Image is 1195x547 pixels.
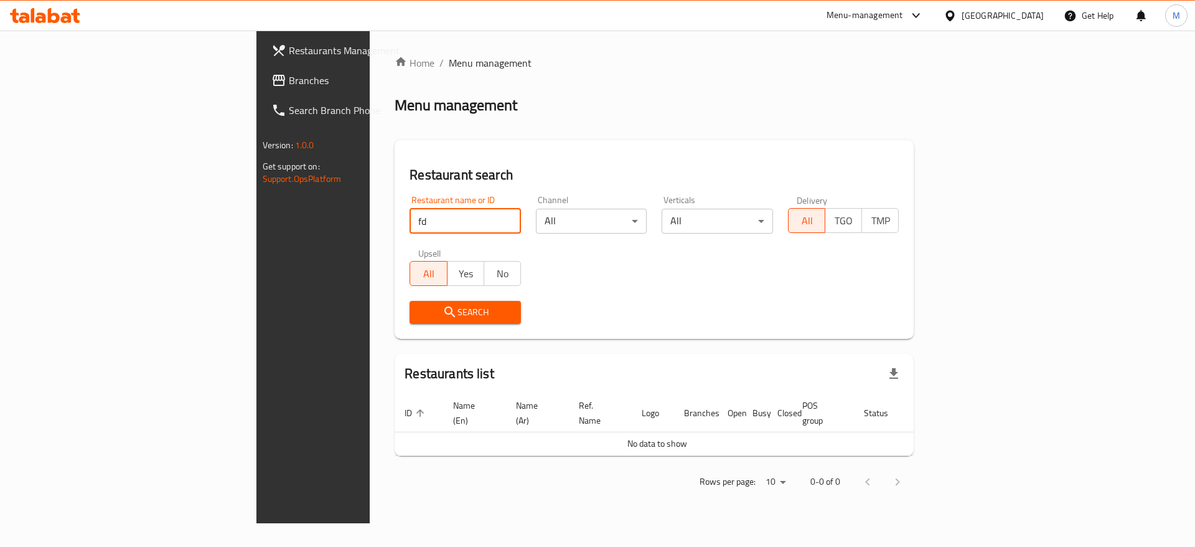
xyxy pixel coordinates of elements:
[395,55,914,70] nav: breadcrumb
[289,73,446,88] span: Branches
[449,55,532,70] span: Menu management
[879,359,909,389] div: Export file
[484,261,521,286] button: No
[395,394,962,456] table: enhanced table
[410,209,521,234] input: Search for restaurant name or ID..
[516,398,554,428] span: Name (Ar)
[261,36,456,65] a: Restaurants Management
[410,261,447,286] button: All
[410,301,521,324] button: Search
[802,398,839,428] span: POS group
[662,209,773,234] div: All
[674,394,718,432] th: Branches
[261,65,456,95] a: Branches
[395,95,517,115] h2: Menu management
[861,208,899,233] button: TMP
[405,364,494,383] h2: Restaurants list
[447,261,484,286] button: Yes
[289,43,446,58] span: Restaurants Management
[788,208,825,233] button: All
[536,209,647,234] div: All
[410,166,899,184] h2: Restaurant search
[263,137,293,153] span: Version:
[489,265,516,283] span: No
[295,137,314,153] span: 1.0.0
[415,265,442,283] span: All
[867,212,894,230] span: TMP
[825,208,862,233] button: TGO
[261,95,456,125] a: Search Branch Phone
[627,435,687,452] span: No data to show
[743,394,767,432] th: Busy
[579,398,617,428] span: Ref. Name
[827,8,903,23] div: Menu-management
[797,196,828,204] label: Delivery
[830,212,857,230] span: TGO
[761,473,790,492] div: Rows per page:
[418,249,441,257] label: Upsell
[718,394,743,432] th: Open
[289,103,446,118] span: Search Branch Phone
[453,398,491,428] span: Name (En)
[962,9,1044,22] div: [GEOGRAPHIC_DATA]
[864,406,904,421] span: Status
[794,212,820,230] span: All
[700,474,756,490] p: Rows per page:
[263,171,342,187] a: Support.OpsPlatform
[419,305,511,320] span: Search
[810,474,840,490] p: 0-0 of 0
[767,394,792,432] th: Closed
[1173,9,1180,22] span: M
[405,406,428,421] span: ID
[263,158,320,174] span: Get support on:
[452,265,479,283] span: Yes
[632,394,674,432] th: Logo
